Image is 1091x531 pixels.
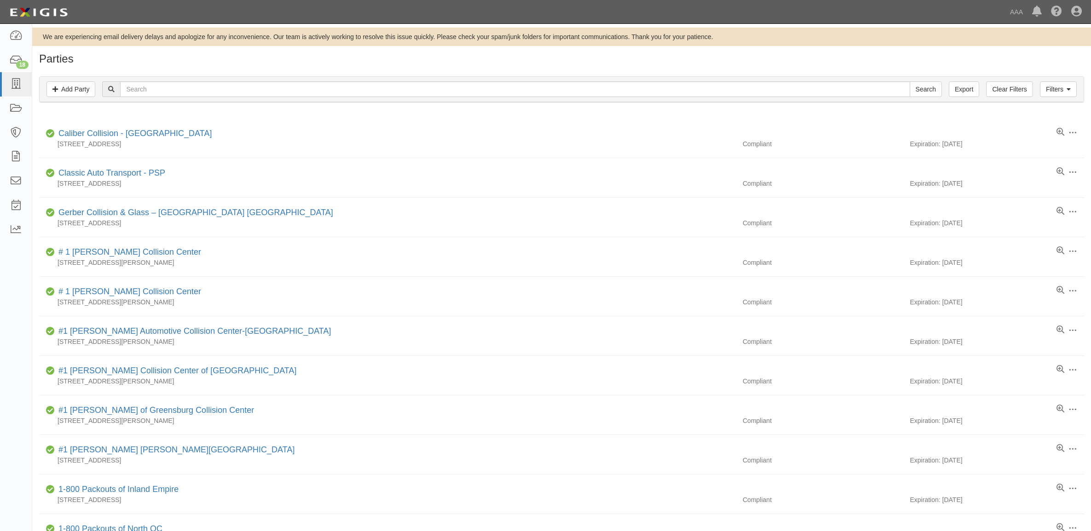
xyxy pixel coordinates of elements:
[1051,6,1062,17] i: Help Center - Complianz
[46,368,55,374] i: Compliant
[58,485,179,494] a: 1-800 Packouts of Inland Empire
[736,337,910,346] div: Compliant
[1056,167,1064,177] a: View results summary
[1040,81,1077,97] a: Filters
[1056,405,1064,414] a: View results summary
[39,258,736,267] div: [STREET_ADDRESS][PERSON_NAME]
[58,366,297,375] a: #1 [PERSON_NAME] Collision Center of [GEOGRAPHIC_DATA]
[736,218,910,228] div: Compliant
[1056,207,1064,216] a: View results summary
[55,444,294,456] div: #1 Cochran Robinson Township
[736,377,910,386] div: Compliant
[39,377,736,386] div: [STREET_ADDRESS][PERSON_NAME]
[39,139,736,148] div: [STREET_ADDRESS]
[1056,128,1064,137] a: View results summary
[1005,3,1028,21] a: AAA
[910,337,1085,346] div: Expiration: [DATE]
[986,81,1033,97] a: Clear Filters
[58,247,201,257] a: # 1 [PERSON_NAME] Collision Center
[46,210,55,216] i: Compliant
[46,170,55,177] i: Compliant
[949,81,979,97] a: Export
[910,218,1085,228] div: Expiration: [DATE]
[46,289,55,295] i: Compliant
[58,168,165,177] a: Classic Auto Transport - PSP
[46,486,55,493] i: Compliant
[58,326,331,336] a: #1 [PERSON_NAME] Automotive Collision Center-[GEOGRAPHIC_DATA]
[58,129,212,138] a: Caliber Collision - [GEOGRAPHIC_DATA]
[910,297,1085,307] div: Expiration: [DATE]
[736,495,910,504] div: Compliant
[32,32,1091,41] div: We are experiencing email delivery delays and apologize for any inconvenience. Our team is active...
[1056,444,1064,453] a: View results summary
[736,258,910,267] div: Compliant
[120,81,910,97] input: Search
[736,179,910,188] div: Compliant
[7,4,70,21] img: logo-5460c22ac91f19d4615b14bd174203de0afe785f0fc80cf4dbbc73dc1793850b.png
[1056,365,1064,374] a: View results summary
[736,456,910,465] div: Compliant
[55,246,201,258] div: # 1 Cochran Collision Center
[55,325,331,337] div: #1 Cochran Automotive Collision Center-Monroeville
[58,405,254,415] a: #1 [PERSON_NAME] of Greensburg Collision Center
[1056,246,1064,256] a: View results summary
[46,131,55,137] i: Compliant
[736,139,910,148] div: Compliant
[39,53,1084,65] h1: Parties
[39,337,736,346] div: [STREET_ADDRESS][PERSON_NAME]
[910,139,1085,148] div: Expiration: [DATE]
[55,405,254,417] div: #1 Cochran of Greensburg Collision Center
[910,456,1085,465] div: Expiration: [DATE]
[1056,484,1064,493] a: View results summary
[55,365,297,377] div: #1 Cochran Collision Center of Greensburg
[910,495,1085,504] div: Expiration: [DATE]
[55,207,333,219] div: Gerber Collision & Glass – Houston Brighton
[39,456,736,465] div: [STREET_ADDRESS]
[55,484,179,496] div: 1-800 Packouts of Inland Empire
[39,179,736,188] div: [STREET_ADDRESS]
[910,81,942,97] input: Search
[46,249,55,256] i: Compliant
[39,416,736,425] div: [STREET_ADDRESS][PERSON_NAME]
[736,297,910,307] div: Compliant
[58,287,201,296] a: # 1 [PERSON_NAME] Collision Center
[910,258,1085,267] div: Expiration: [DATE]
[736,416,910,425] div: Compliant
[39,297,736,307] div: [STREET_ADDRESS][PERSON_NAME]
[55,167,165,179] div: Classic Auto Transport - PSP
[58,208,333,217] a: Gerber Collision & Glass – [GEOGRAPHIC_DATA] [GEOGRAPHIC_DATA]
[46,447,55,453] i: Compliant
[46,407,55,414] i: Compliant
[39,495,736,504] div: [STREET_ADDRESS]
[39,218,736,228] div: [STREET_ADDRESS]
[910,179,1085,188] div: Expiration: [DATE]
[58,445,294,454] a: #1 [PERSON_NAME] [PERSON_NAME][GEOGRAPHIC_DATA]
[16,61,29,69] div: 18
[910,377,1085,386] div: Expiration: [DATE]
[1056,286,1064,295] a: View results summary
[46,328,55,335] i: Compliant
[55,128,212,140] div: Caliber Collision - Gainesville
[55,286,201,298] div: # 1 Cochran Collision Center
[910,416,1085,425] div: Expiration: [DATE]
[46,81,95,97] a: Add Party
[1056,325,1064,335] a: View results summary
